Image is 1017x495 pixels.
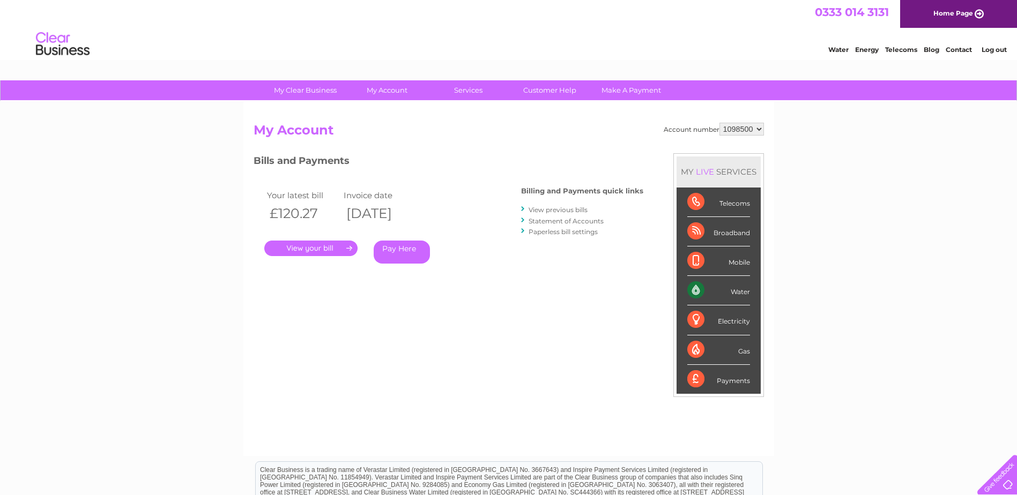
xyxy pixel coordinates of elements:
[687,365,750,394] div: Payments
[587,80,675,100] a: Make A Payment
[677,156,761,187] div: MY SERVICES
[664,123,764,136] div: Account number
[687,246,750,276] div: Mobile
[687,305,750,335] div: Electricity
[815,5,889,19] a: 0333 014 3131
[855,46,879,54] a: Energy
[424,80,513,100] a: Services
[828,46,849,54] a: Water
[982,46,1007,54] a: Log out
[35,28,90,61] img: logo.png
[256,6,762,52] div: Clear Business is a trading name of Verastar Limited (registered in [GEOGRAPHIC_DATA] No. 3667643...
[946,46,972,54] a: Contact
[341,202,418,224] th: [DATE]
[343,80,431,100] a: My Account
[687,217,750,246] div: Broadband
[374,241,430,264] a: Pay Here
[261,80,350,100] a: My Clear Business
[529,228,598,236] a: Paperless bill settings
[687,335,750,365] div: Gas
[254,123,764,143] h2: My Account
[264,241,358,256] a: .
[687,276,750,305] div: Water
[264,188,342,202] td: Your latest bill
[254,153,643,172] h3: Bills and Payments
[687,187,750,217] div: Telecoms
[521,187,643,195] h4: Billing and Payments quick links
[506,80,594,100] a: Customer Help
[694,167,716,177] div: LIVE
[529,217,604,225] a: Statement of Accounts
[264,202,342,224] th: £120.27
[924,46,939,54] a: Blog
[341,188,418,202] td: Invoice date
[529,206,588,214] a: View previous bills
[885,46,917,54] a: Telecoms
